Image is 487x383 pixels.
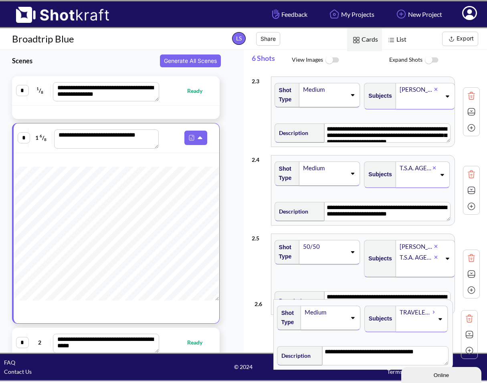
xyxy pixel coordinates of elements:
h3: Scenes [12,56,157,65]
span: List [382,28,410,51]
button: Generate All Scenes [160,54,221,67]
span: 8 [41,90,43,95]
a: New Project [388,4,448,25]
img: Hand Icon [270,7,281,21]
span: View Images [292,52,390,69]
a: FAQ [4,359,15,366]
span: 6 Shots [252,50,292,71]
span: 2 [29,338,51,347]
a: Contact Us [4,368,32,375]
img: List Icon [386,35,396,45]
span: 1 [36,86,39,91]
img: ToggleOff Icon [422,52,441,69]
span: Expand Shots [389,52,487,69]
img: Add Icon [394,7,408,21]
div: Terms of Use [323,367,483,376]
img: ToggleOff Icon [323,52,341,69]
img: Card Icon [351,35,362,45]
span: LS [232,32,246,45]
span: 6 [40,133,42,138]
img: Home Icon [327,7,341,21]
a: My Projects [321,4,380,25]
span: / [29,84,51,97]
span: Cards [347,28,382,51]
iframe: chat widget [401,365,483,383]
span: Feedback [270,10,307,19]
button: Export [442,32,478,46]
span: 1 / [30,131,52,144]
span: © 2024 [164,362,323,371]
span: Ready [187,86,210,95]
img: Export Icon [447,34,457,44]
div: Privacy Policy [323,358,483,367]
button: Share [256,32,280,46]
span: Ready [187,338,210,347]
img: Pdf Icon [186,133,197,143]
span: 8 [44,137,46,142]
